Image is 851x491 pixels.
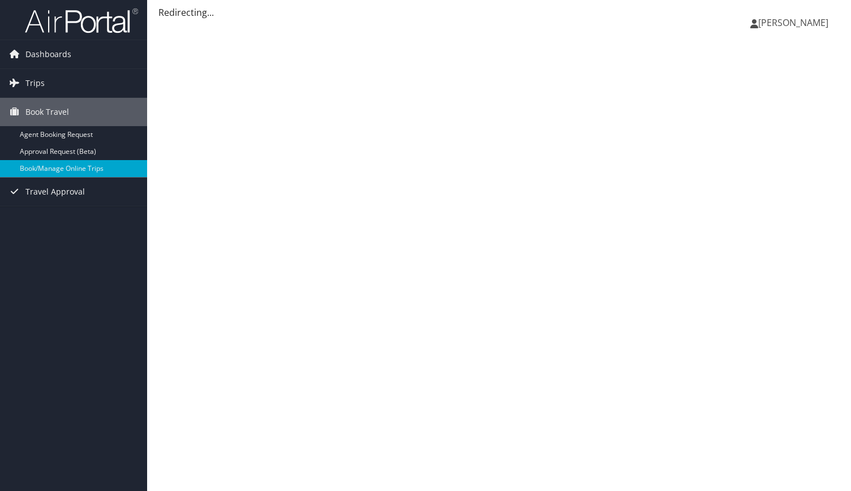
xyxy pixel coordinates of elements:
[25,69,45,97] span: Trips
[158,6,840,19] div: Redirecting...
[758,16,828,29] span: [PERSON_NAME]
[750,6,840,40] a: [PERSON_NAME]
[25,40,71,68] span: Dashboards
[25,178,85,206] span: Travel Approval
[25,7,138,34] img: airportal-logo.png
[25,98,69,126] span: Book Travel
